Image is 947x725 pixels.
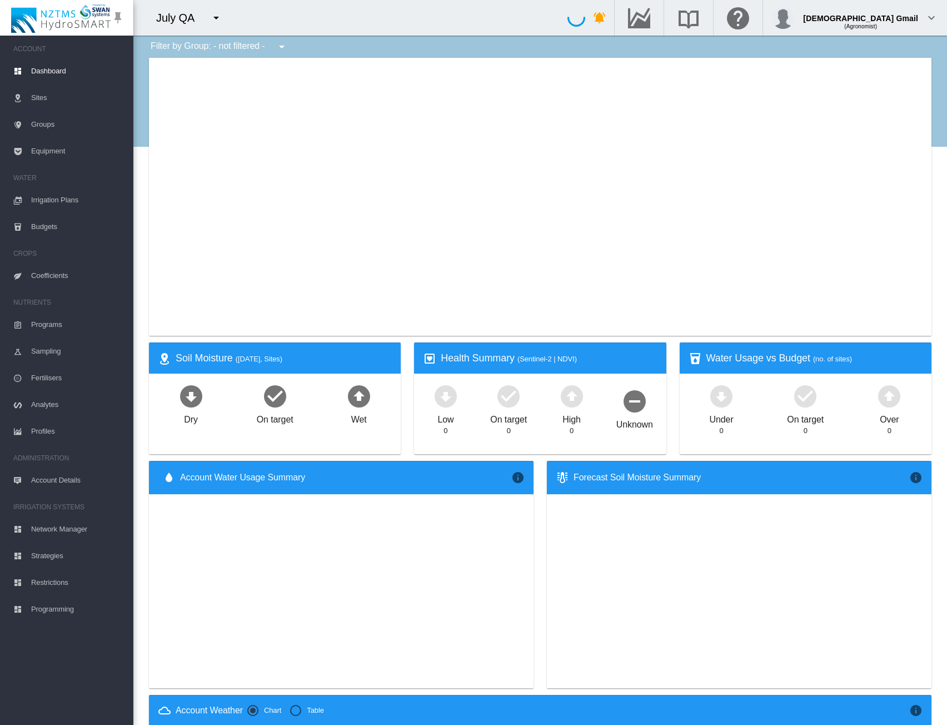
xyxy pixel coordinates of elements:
md-icon: Go to the Data Hub [626,11,652,24]
div: Under [710,409,734,426]
div: 0 [443,426,447,436]
div: Unknown [616,414,653,431]
md-icon: icon-arrow-up-bold-circle [346,383,372,409]
md-icon: icon-arrow-up-bold-circle [876,383,903,409]
md-icon: icon-heart-box-outline [423,352,436,365]
button: icon-menu-down [205,7,227,29]
span: ADMINISTRATION [13,449,124,467]
div: July QA [156,10,205,26]
span: Programs [31,311,124,338]
md-icon: Search the knowledge base [675,11,702,24]
div: Over [880,409,899,426]
span: ([DATE], Sites) [236,355,282,363]
img: HydroSMART_SWANSystems_200915.png [11,4,111,33]
span: CROPS [13,245,124,262]
span: (Sentinel-2 | NDVI) [517,355,577,363]
span: (no. of sites) [813,355,852,363]
div: 0 [720,426,724,436]
span: Sites [31,85,124,111]
span: IRRIGATION SYSTEMS [13,498,124,516]
md-icon: icon-weather-cloudy [158,704,171,717]
div: Dry [184,409,198,426]
md-icon: icon-menu-down [275,40,288,53]
span: Irrigation Plans [31,187,124,213]
div: High [562,409,581,426]
span: Restrictions [31,569,124,596]
md-icon: icon-arrow-down-bold-circle [178,383,205,409]
div: Wet [351,409,367,426]
div: On target [787,409,824,426]
span: WATER [13,169,124,187]
div: 0 [570,426,574,436]
span: Fertilisers [31,365,124,391]
img: profile.jpg [772,7,794,29]
span: Network Manager [31,516,124,543]
md-icon: icon-minus-circle [621,388,648,414]
button: icon-bell-ring [589,7,611,29]
div: Filter by Group: - not filtered - [142,36,296,58]
span: ACCOUNT [13,40,124,58]
span: Sampling [31,338,124,365]
div: On target [490,409,527,426]
md-icon: icon-thermometer-lines [556,471,569,484]
div: Account Weather [176,704,243,717]
div: Low [437,409,453,426]
div: 0 [888,426,891,436]
span: Coefficients [31,262,124,289]
span: Strategies [31,543,124,569]
span: Groups [31,111,124,138]
span: Programming [31,596,124,623]
div: [DEMOGRAPHIC_DATA] Gmail [803,8,918,19]
md-icon: icon-checkbox-marked-circle [495,383,522,409]
md-icon: icon-cup-water [689,352,702,365]
span: NUTRIENTS [13,294,124,311]
div: Health Summary [441,351,657,365]
div: Soil Moisture [176,351,392,365]
div: 0 [507,426,511,436]
md-icon: icon-map-marker-radius [158,352,171,365]
button: icon-menu-down [271,36,293,58]
md-radio-button: Chart [247,706,281,716]
span: Account Details [31,467,124,494]
md-icon: icon-arrow-down-bold-circle [708,383,735,409]
span: Budgets [31,213,124,240]
div: Forecast Soil Moisture Summary [574,471,909,484]
md-icon: icon-information [909,704,923,717]
span: Dashboard [31,58,124,85]
div: On target [257,409,293,426]
span: Account Water Usage Summary [180,471,511,484]
md-icon: icon-information [909,471,923,484]
md-icon: icon-checkbox-marked-circle [262,383,288,409]
md-icon: icon-chevron-down [925,11,938,24]
span: Analytes [31,391,124,418]
md-icon: icon-pin [111,11,124,24]
md-icon: icon-water [162,471,176,484]
md-icon: icon-menu-down [210,11,223,24]
div: 0 [804,426,808,436]
md-icon: icon-arrow-down-bold-circle [432,383,459,409]
md-icon: icon-information [511,471,525,484]
md-radio-button: Table [290,706,324,716]
span: Equipment [31,138,124,165]
md-icon: icon-checkbox-marked-circle [792,383,819,409]
md-icon: Click here for help [725,11,751,24]
span: Profiles [31,418,124,445]
div: Water Usage vs Budget [706,351,923,365]
md-icon: icon-arrow-up-bold-circle [559,383,585,409]
span: (Agronomist) [844,23,877,29]
md-icon: icon-bell-ring [593,11,606,24]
